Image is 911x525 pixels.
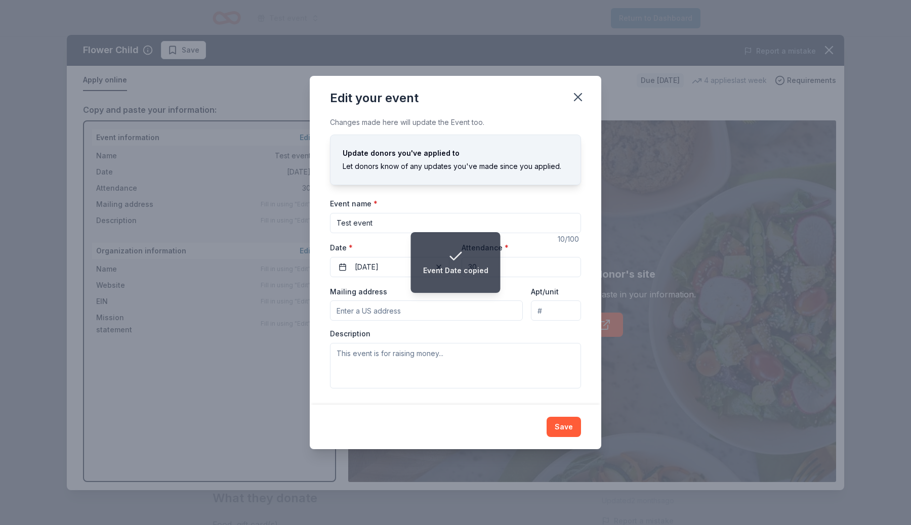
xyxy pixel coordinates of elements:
[330,300,523,321] input: Enter a US address
[547,417,581,437] button: Save
[330,213,581,233] input: Spring Fundraiser
[330,116,581,128] div: Changes made here will update the Event too.
[343,160,568,172] div: Let donors know of any updates you've made since you applied.
[330,287,387,297] label: Mailing address
[462,257,581,277] input: 20
[330,257,449,277] button: [DATE]
[423,265,488,277] div: Event Date copied
[330,199,378,209] label: Event name
[330,90,419,106] div: Edit your event
[558,233,581,245] div: 10 /100
[330,243,449,253] label: Date
[330,329,370,339] label: Description
[531,287,559,297] label: Apt/unit
[531,300,581,321] input: #
[343,147,568,159] div: Update donors you've applied to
